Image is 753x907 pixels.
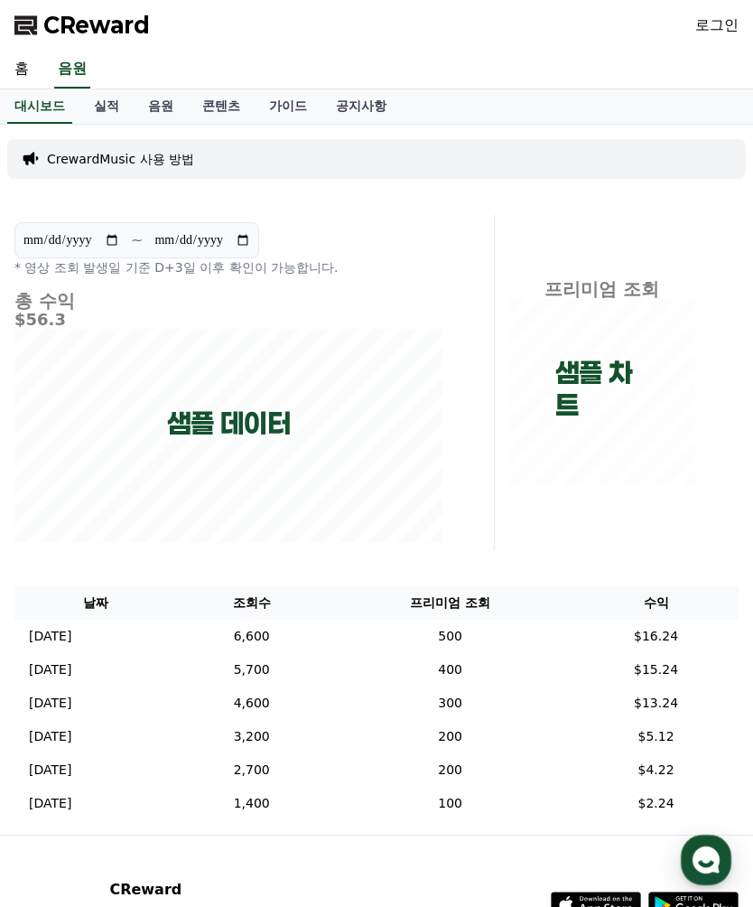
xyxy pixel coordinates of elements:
[573,687,739,720] td: $13.24
[555,357,648,422] p: 샘플 차트
[509,279,695,299] h4: 프리미엄 조회
[327,720,573,753] td: 200
[57,600,68,614] span: 홈
[176,653,327,687] td: 5,700
[109,879,330,901] p: CReward
[327,586,573,620] th: 프리미엄 조회
[327,787,573,820] td: 100
[167,407,291,440] p: 샘플 데이터
[29,660,71,679] p: [DATE]
[14,291,443,311] h4: 총 수익
[695,14,739,36] a: 로그인
[176,687,327,720] td: 4,600
[29,627,71,646] p: [DATE]
[29,761,71,780] p: [DATE]
[119,573,233,618] a: 대화
[14,258,443,276] p: * 영상 조회 발생일 기준 D+3일 이후 확인이 가능합니다.
[573,753,739,787] td: $4.22
[47,150,194,168] a: CrewardMusic 사용 방법
[29,727,71,746] p: [DATE]
[176,753,327,787] td: 2,700
[573,620,739,653] td: $16.24
[7,89,72,124] a: 대시보드
[176,720,327,753] td: 3,200
[14,586,176,620] th: 날짜
[5,573,119,618] a: 홈
[29,694,71,713] p: [DATE]
[327,687,573,720] td: 300
[54,51,90,89] a: 음원
[327,753,573,787] td: 200
[14,11,150,40] a: CReward
[279,600,301,614] span: 설정
[327,620,573,653] td: 500
[255,89,321,124] a: 가이드
[188,89,255,124] a: 콘텐츠
[233,573,347,618] a: 설정
[176,586,327,620] th: 조회수
[573,653,739,687] td: $15.24
[29,794,71,813] p: [DATE]
[134,89,188,124] a: 음원
[573,787,739,820] td: $2.24
[573,586,739,620] th: 수익
[165,601,187,615] span: 대화
[131,229,143,251] p: ~
[573,720,739,753] td: $5.12
[327,653,573,687] td: 400
[176,620,327,653] td: 6,600
[79,89,134,124] a: 실적
[14,311,443,329] h5: $56.3
[176,787,327,820] td: 1,400
[321,89,401,124] a: 공지사항
[43,11,150,40] span: CReward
